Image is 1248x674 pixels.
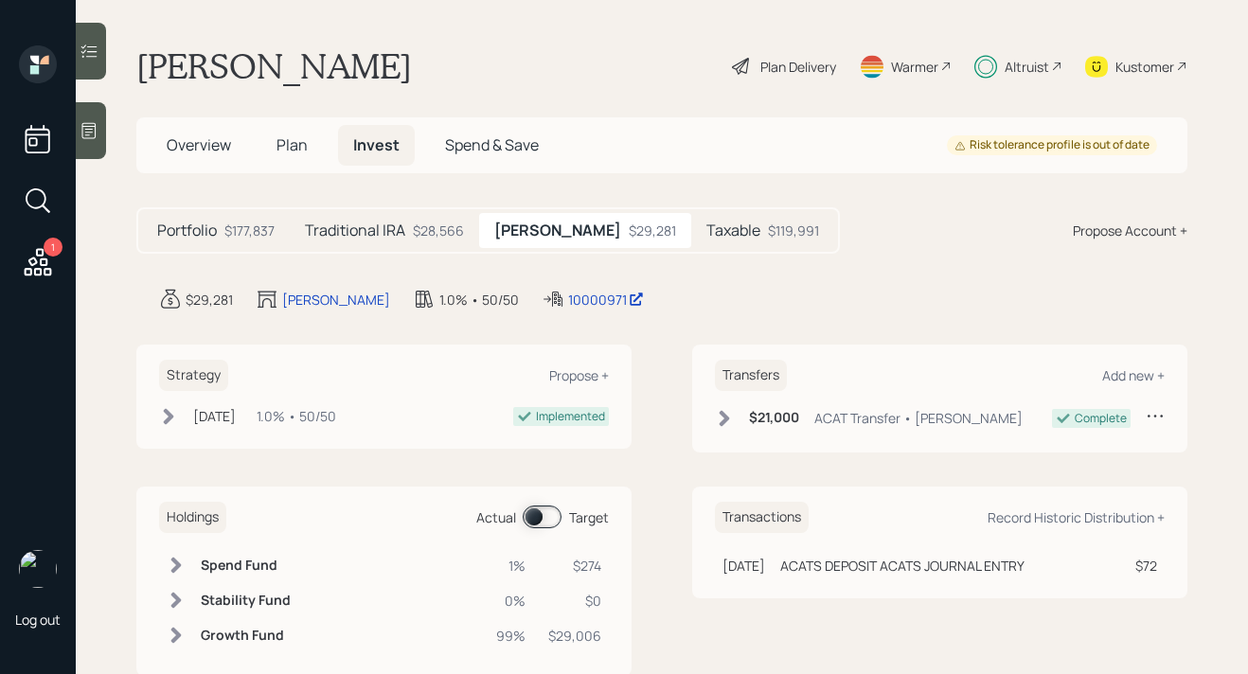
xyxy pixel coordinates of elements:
h5: [PERSON_NAME] [494,222,621,239]
span: Overview [167,134,231,155]
div: 1.0% • 50/50 [439,290,519,310]
div: Record Historic Distribution + [988,508,1165,526]
div: $29,281 [186,290,233,310]
div: Add new + [1102,366,1165,384]
div: $29,281 [629,221,676,240]
h6: Holdings [159,502,226,533]
div: 1 [44,238,62,257]
h1: [PERSON_NAME] [136,45,412,87]
div: Warmer [891,57,938,77]
img: michael-russo-headshot.png [19,550,57,588]
div: ACAT Transfer • [PERSON_NAME] [814,408,1023,428]
div: [DATE] [722,556,765,576]
div: Log out [15,611,61,629]
h6: Stability Fund [201,593,291,609]
div: Propose + [549,366,609,384]
div: $119,991 [768,221,819,240]
div: 1% [496,556,526,576]
h5: Portfolio [157,222,217,239]
div: ACATS DEPOSIT ACATS JOURNAL ENTRY [780,556,1025,576]
div: Plan Delivery [760,57,836,77]
div: $72 [1135,556,1157,576]
h6: $21,000 [749,410,799,426]
div: 10000971 [568,290,644,310]
div: $274 [548,556,601,576]
h6: Transactions [715,502,809,533]
div: [DATE] [193,406,236,426]
span: Spend & Save [445,134,539,155]
h6: Transfers [715,360,787,391]
div: $0 [548,591,601,611]
div: Altruist [1005,57,1049,77]
h6: Spend Fund [201,558,291,574]
div: $28,566 [413,221,464,240]
span: Invest [353,134,400,155]
div: Propose Account + [1073,221,1187,240]
h6: Strategy [159,360,228,391]
h6: Growth Fund [201,628,291,644]
div: Risk tolerance profile is out of date [954,137,1150,153]
h5: Taxable [706,222,760,239]
div: 1.0% • 50/50 [257,406,336,426]
div: 99% [496,626,526,646]
div: [PERSON_NAME] [282,290,390,310]
div: Complete [1075,410,1127,427]
div: Implemented [536,408,605,425]
div: Actual [476,507,516,527]
div: 0% [496,591,526,611]
div: Target [569,507,609,527]
h5: Traditional IRA [305,222,405,239]
div: Kustomer [1115,57,1174,77]
div: $29,006 [548,626,601,646]
span: Plan [276,134,308,155]
div: $177,837 [224,221,275,240]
